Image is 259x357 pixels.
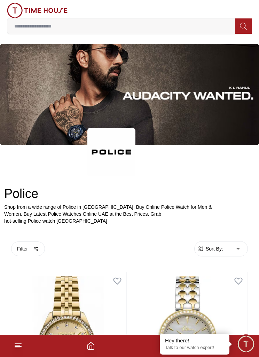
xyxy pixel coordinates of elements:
[87,342,95,350] a: Home
[7,3,68,18] img: ...
[87,128,135,176] img: ...
[4,218,107,224] span: hot-selling Police watch [GEOGRAPHIC_DATA]
[4,211,161,217] span: Women. Buy Latest Police Watches Online UAE at the Best Prices. Grab
[11,241,45,256] button: Filter
[236,334,256,354] div: Chat Widget
[4,204,212,210] span: Shop from a wide range of Police in [GEOGRAPHIC_DATA], Buy Online Police Watch for Men &
[197,245,223,252] button: Sort By:
[165,345,224,351] p: Talk to our watch expert!
[4,187,255,201] h2: Police
[204,245,223,252] span: Sort By:
[165,337,224,344] div: Hey there!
